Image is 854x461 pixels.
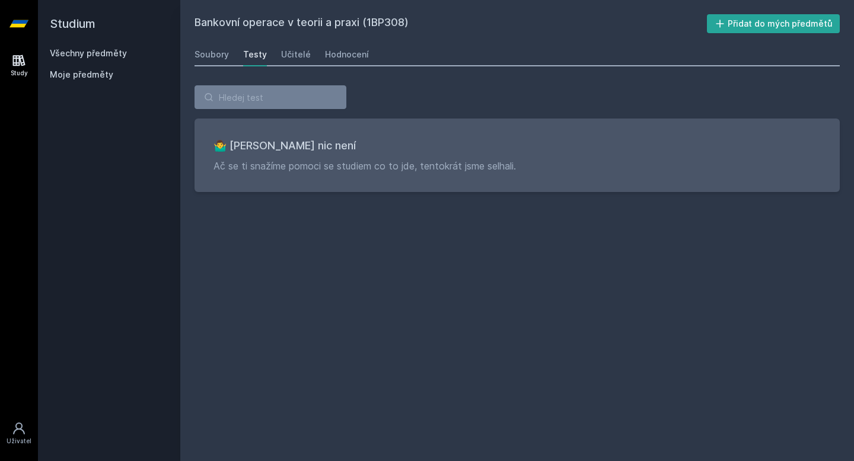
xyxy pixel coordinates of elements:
div: Testy [243,49,267,60]
div: Hodnocení [325,49,369,60]
div: Soubory [195,49,229,60]
span: Moje předměty [50,69,113,81]
input: Hledej test [195,85,346,109]
div: Study [11,69,28,78]
a: Study [2,47,36,84]
a: Soubory [195,43,229,66]
button: Přidat do mých předmětů [707,14,840,33]
a: Všechny předměty [50,48,127,58]
p: Ač se ti snažíme pomoci se studiem co to jde, tentokrát jsme selhali. [213,159,821,173]
div: Uživatel [7,437,31,446]
a: Hodnocení [325,43,369,66]
a: Uživatel [2,415,36,452]
a: Testy [243,43,267,66]
a: Učitelé [281,43,311,66]
h3: 🤷‍♂️ [PERSON_NAME] nic není [213,137,821,154]
div: Učitelé [281,49,311,60]
h2: Bankovní operace v teorii a praxi (1BP308) [195,14,707,33]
